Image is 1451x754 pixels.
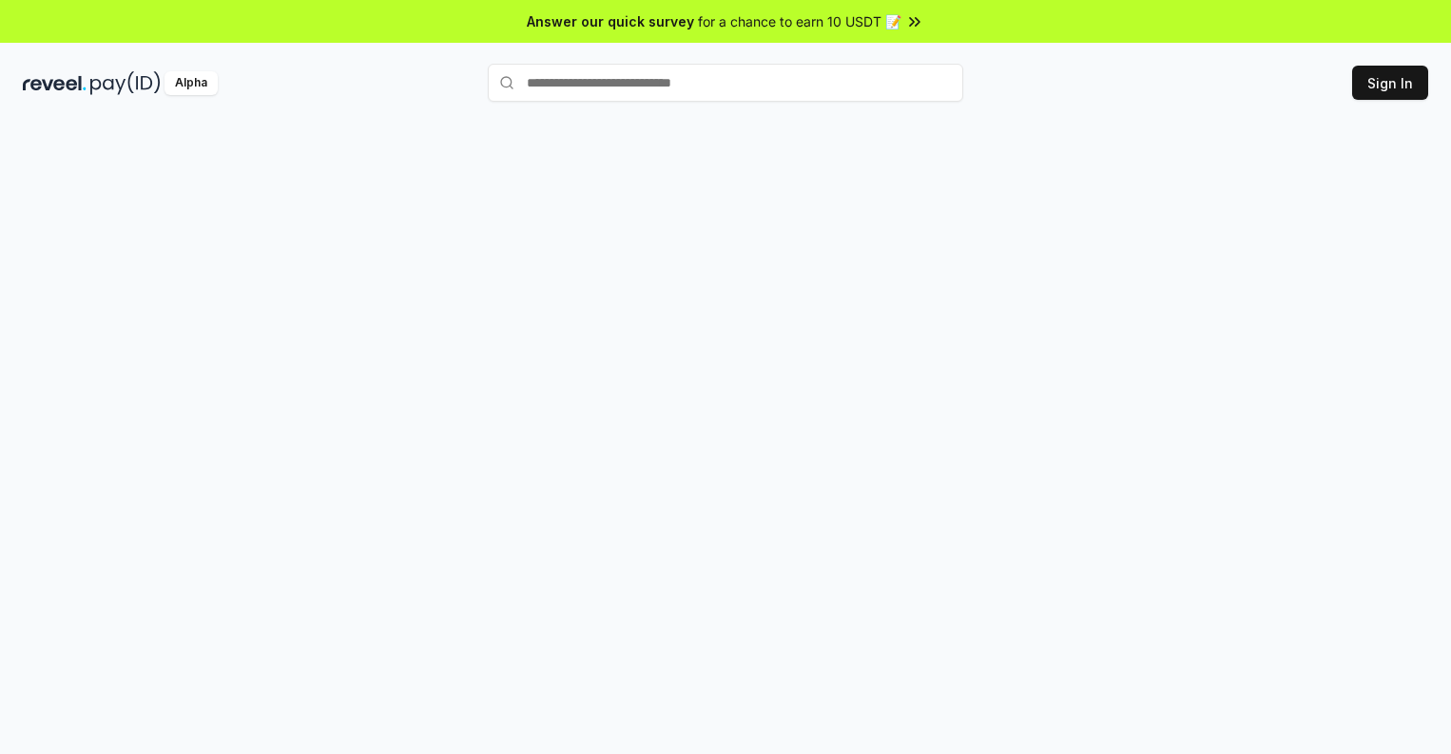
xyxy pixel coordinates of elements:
[90,71,161,95] img: pay_id
[1352,66,1428,100] button: Sign In
[164,71,218,95] div: Alpha
[698,11,901,31] span: for a chance to earn 10 USDT 📝
[23,71,87,95] img: reveel_dark
[527,11,694,31] span: Answer our quick survey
